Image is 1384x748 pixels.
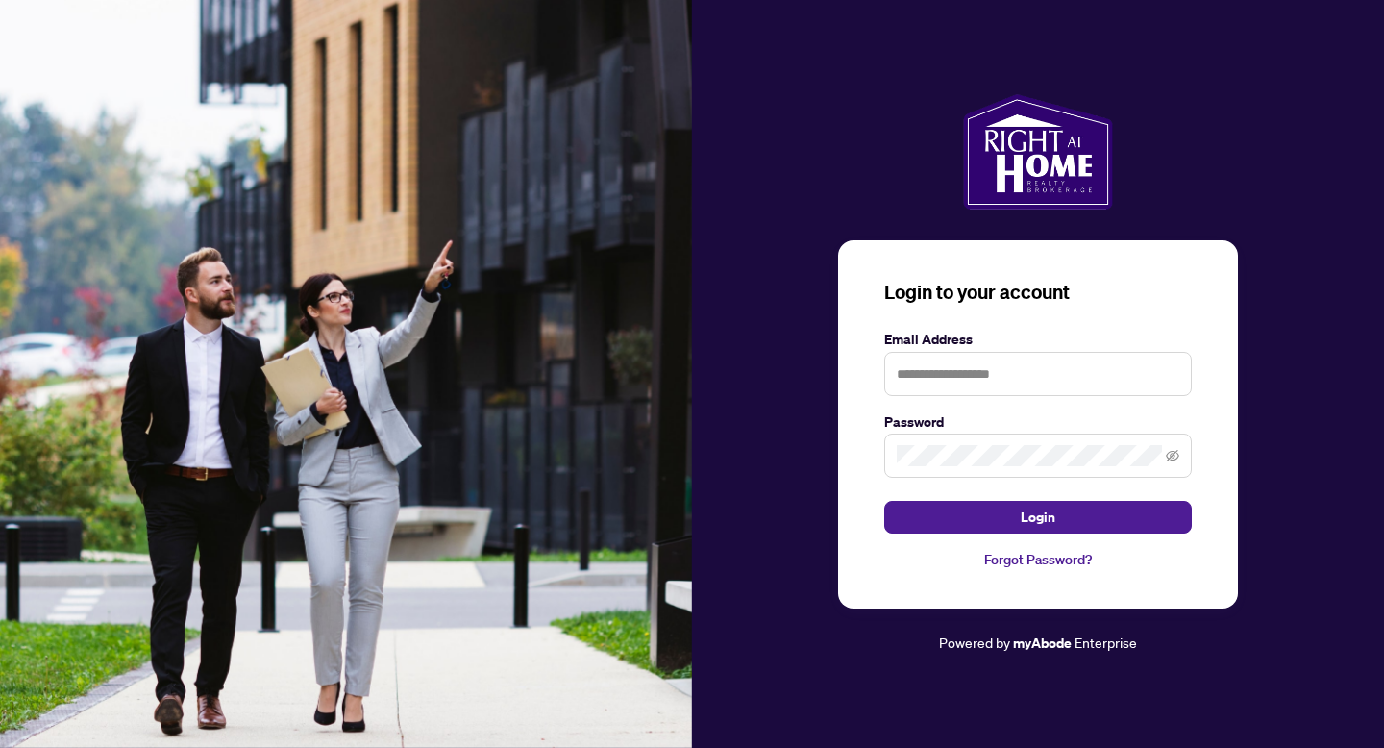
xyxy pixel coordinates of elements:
label: Password [884,411,1192,433]
span: Login [1021,502,1055,533]
h3: Login to your account [884,279,1192,306]
span: Powered by [939,634,1010,651]
img: ma-logo [963,94,1112,210]
label: Email Address [884,329,1192,350]
span: eye-invisible [1166,449,1179,462]
button: Login [884,501,1192,534]
a: myAbode [1013,633,1072,654]
span: Enterprise [1075,634,1137,651]
a: Forgot Password? [884,549,1192,570]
